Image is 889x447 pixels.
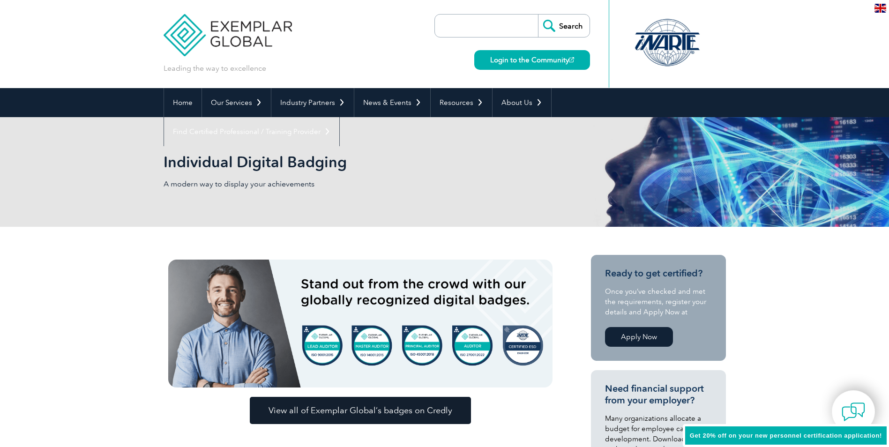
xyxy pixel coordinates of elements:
[431,88,492,117] a: Resources
[164,117,339,146] a: Find Certified Professional / Training Provider
[164,155,557,170] h2: Individual Digital Badging
[605,268,712,279] h3: Ready to get certified?
[605,327,673,347] a: Apply Now
[164,88,202,117] a: Home
[271,88,354,117] a: Industry Partners
[168,260,553,387] img: badges
[164,63,266,74] p: Leading the way to excellence
[605,383,712,406] h3: Need financial support from your employer?
[569,57,574,62] img: open_square.png
[605,286,712,317] p: Once you’ve checked and met the requirements, register your details and Apply Now at
[493,88,551,117] a: About Us
[842,400,865,424] img: contact-chat.png
[250,397,471,424] a: View all of Exemplar Global’s badges on Credly
[202,88,271,117] a: Our Services
[690,432,882,439] span: Get 20% off on your new personnel certification application!
[474,50,590,70] a: Login to the Community
[269,406,452,415] span: View all of Exemplar Global’s badges on Credly
[354,88,430,117] a: News & Events
[538,15,590,37] input: Search
[874,4,886,13] img: en
[164,179,445,189] p: A modern way to display your achievements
